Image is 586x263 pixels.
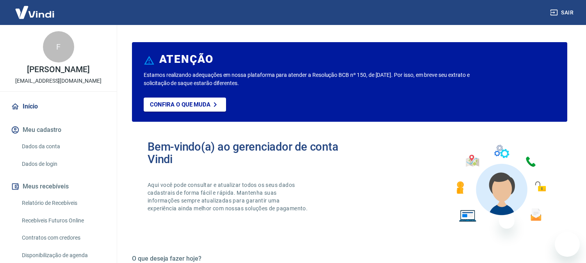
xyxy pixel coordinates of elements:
[19,139,107,155] a: Dados da conta
[43,31,74,62] div: F
[19,230,107,246] a: Contratos com credores
[159,55,214,63] h6: ATENÇÃO
[150,101,210,108] p: Confira o que muda
[15,77,102,85] p: [EMAIL_ADDRESS][DOMAIN_NAME]
[144,71,473,87] p: Estamos realizando adequações em nossa plataforma para atender a Resolução BCB nº 150, de [DATE]....
[144,98,226,112] a: Confira o que muda
[449,140,552,227] img: Imagem de um avatar masculino com diversos icones exemplificando as funcionalidades do gerenciado...
[148,181,309,212] p: Aqui você pode consultar e atualizar todos os seus dados cadastrais de forma fácil e rápida. Mant...
[555,232,580,257] iframe: Botão para abrir a janela de mensagens
[132,255,567,263] h5: O que deseja fazer hoje?
[9,121,107,139] button: Meu cadastro
[148,140,350,165] h2: Bem-vindo(a) ao gerenciador de conta Vindi
[19,156,107,172] a: Dados de login
[9,0,60,24] img: Vindi
[549,5,577,20] button: Sair
[9,98,107,115] a: Início
[19,213,107,229] a: Recebíveis Futuros Online
[499,213,515,229] iframe: Fechar mensagem
[9,178,107,195] button: Meus recebíveis
[19,195,107,211] a: Relatório de Recebíveis
[27,66,89,74] p: [PERSON_NAME]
